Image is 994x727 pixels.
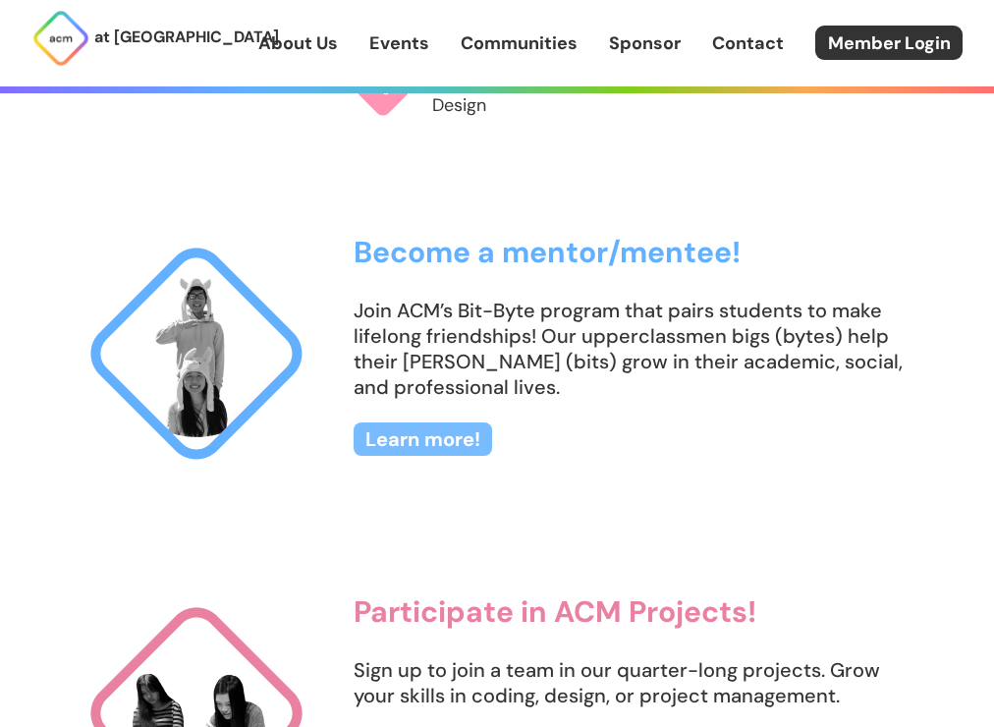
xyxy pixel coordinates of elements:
h3: Participate in ACM Projects! [354,595,915,628]
img: ACM Logo [31,9,90,68]
a: Sponsor [609,30,681,56]
h3: Become a mentor/mentee! [354,236,915,268]
p: Sign up to join a team in our quarter-long projects. Grow your skills in coding, design, or proje... [354,657,915,708]
a: Learn more! [354,422,492,456]
a: Contact [712,30,784,56]
p: Design [432,92,638,118]
a: Events [369,30,429,56]
p: at [GEOGRAPHIC_DATA] [94,25,279,50]
a: About Us [258,30,338,56]
a: Communities [461,30,578,56]
a: at [GEOGRAPHIC_DATA] [31,9,258,68]
p: Join ACM’s Bit-Byte program that pairs students to make lifelong friendships! Our upperclassmen b... [354,298,915,400]
a: Member Login [815,26,963,60]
